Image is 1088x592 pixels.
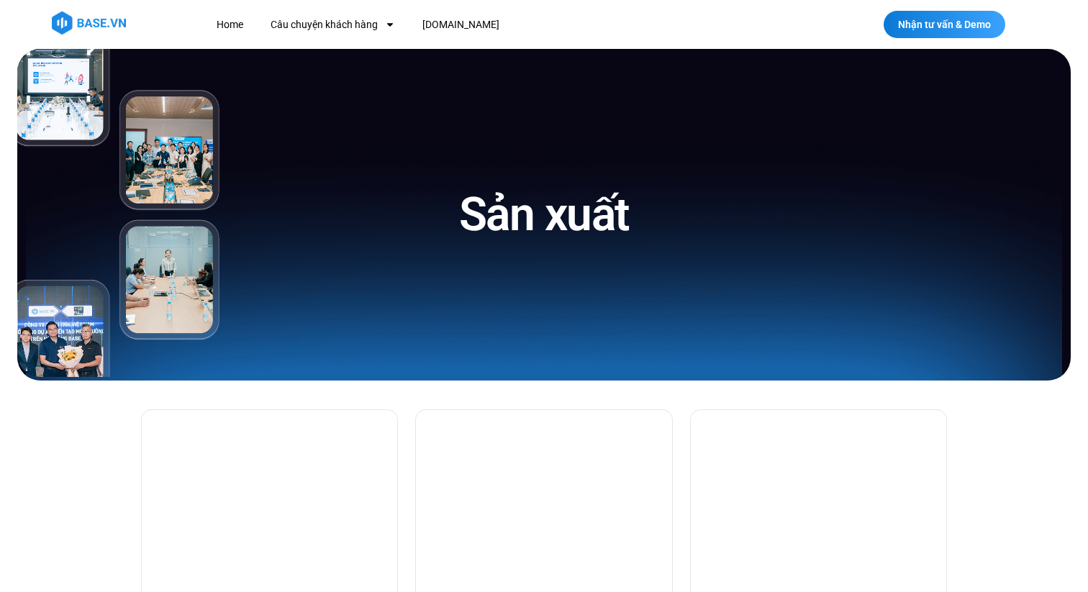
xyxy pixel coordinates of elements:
a: Nhận tư vấn & Demo [884,11,1005,38]
span: Nhận tư vấn & Demo [898,19,991,29]
nav: Menu [206,12,763,38]
h1: Sản xuất [459,185,630,245]
a: Câu chuyện khách hàng [260,12,406,38]
a: Home [206,12,254,38]
a: [DOMAIN_NAME] [412,12,510,38]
